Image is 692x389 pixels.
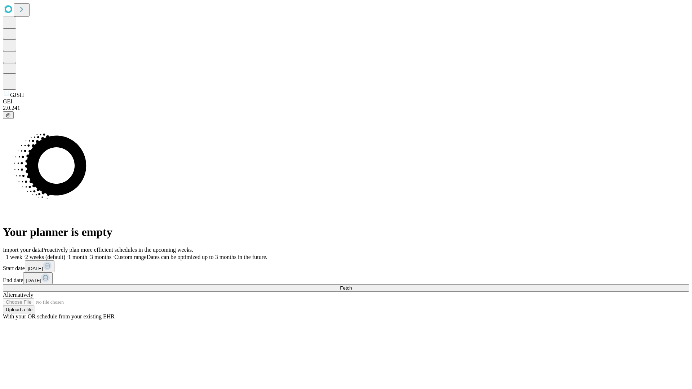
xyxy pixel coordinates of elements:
span: Fetch [340,285,352,291]
div: 2.0.241 [3,105,689,111]
span: Proactively plan more efficient schedules in the upcoming weeks. [42,247,193,253]
span: GJSH [10,92,24,98]
button: [DATE] [25,260,54,272]
div: Start date [3,260,689,272]
span: With your OR schedule from your existing EHR [3,313,115,319]
span: Import your data [3,247,42,253]
button: @ [3,111,14,119]
button: Fetch [3,284,689,292]
button: [DATE] [23,272,53,284]
span: Dates can be optimized up to 3 months in the future. [147,254,267,260]
h1: Your planner is empty [3,225,689,239]
span: [DATE] [26,278,41,283]
button: Upload a file [3,306,35,313]
div: GEI [3,98,689,105]
span: @ [6,112,11,118]
span: Alternatively [3,292,33,298]
span: 1 week [6,254,22,260]
div: End date [3,272,689,284]
span: [DATE] [28,266,43,271]
span: 2 weeks (default) [25,254,65,260]
span: 3 months [90,254,111,260]
span: Custom range [114,254,146,260]
span: 1 month [68,254,87,260]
